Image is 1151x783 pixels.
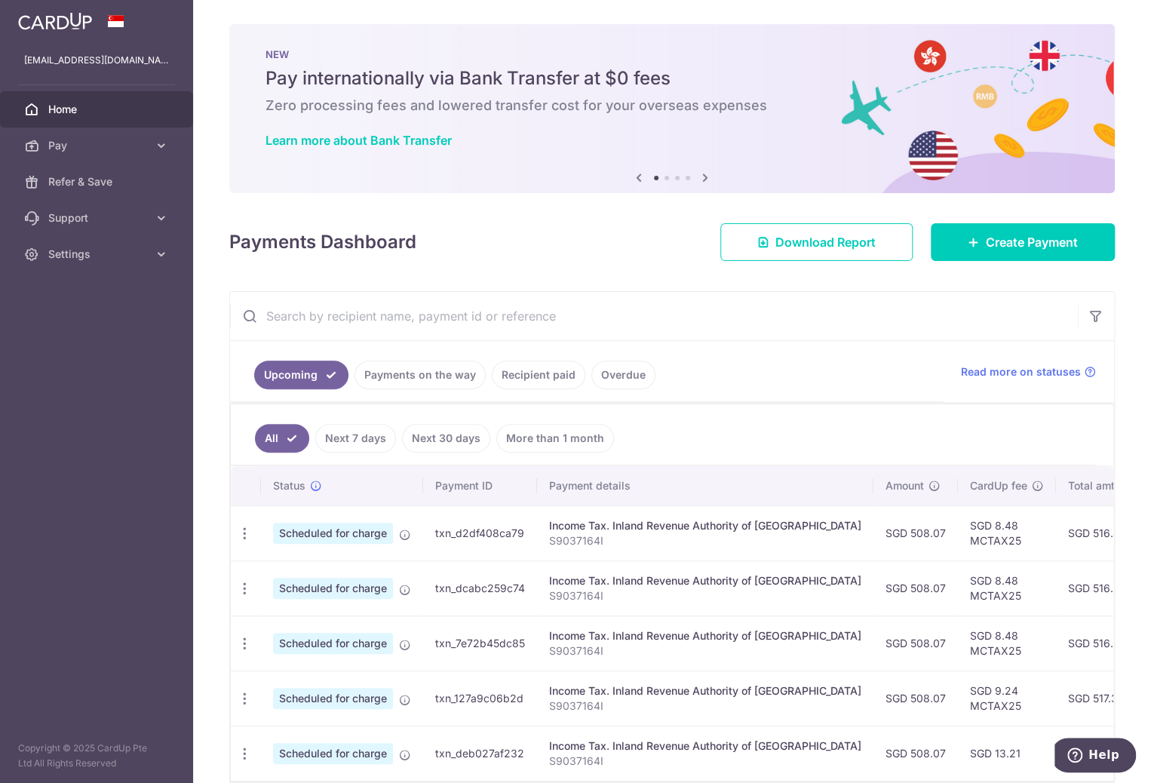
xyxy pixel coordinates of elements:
[986,233,1078,251] span: Create Payment
[549,699,861,714] p: S9037164I
[537,466,873,505] th: Payment details
[423,671,537,726] td: txn_127a9c06b2d
[961,364,1081,379] span: Read more on statuses
[273,688,393,709] span: Scheduled for charge
[265,133,452,148] a: Learn more about Bank Transfer
[549,754,861,769] p: S9037164I
[775,233,876,251] span: Download Report
[549,738,861,754] div: Income Tax. Inland Revenue Authority of [GEOGRAPHIC_DATA]
[273,633,393,654] span: Scheduled for charge
[549,683,861,699] div: Income Tax. Inland Revenue Authority of [GEOGRAPHIC_DATA]
[48,102,148,117] span: Home
[958,505,1056,560] td: SGD 8.48 MCTAX25
[315,424,396,453] a: Next 7 days
[48,174,148,189] span: Refer & Save
[492,361,585,389] a: Recipient paid
[720,223,913,261] a: Download Report
[273,478,305,493] span: Status
[873,560,958,616] td: SGD 508.07
[549,588,861,603] p: S9037164I
[1056,726,1146,781] td: SGD 521.28
[1068,478,1118,493] span: Total amt.
[423,726,537,781] td: txn_deb027af232
[423,505,537,560] td: txn_d2df408ca79
[265,66,1079,91] h5: Pay internationally via Bank Transfer at $0 fees
[24,53,169,68] p: [EMAIL_ADDRESS][DOMAIN_NAME]
[1056,616,1146,671] td: SGD 516.55
[958,726,1056,781] td: SGD 13.21
[970,478,1027,493] span: CardUp fee
[549,518,861,533] div: Income Tax. Inland Revenue Authority of [GEOGRAPHIC_DATA]
[265,48,1079,60] p: NEW
[873,505,958,560] td: SGD 508.07
[549,643,861,659] p: S9037164I
[265,97,1079,115] h6: Zero processing fees and lowered transfer cost for your overseas expenses
[961,364,1096,379] a: Read more on statuses
[1056,560,1146,616] td: SGD 516.55
[591,361,655,389] a: Overdue
[229,229,416,256] h4: Payments Dashboard
[254,361,348,389] a: Upcoming
[273,743,393,764] span: Scheduled for charge
[229,24,1115,193] img: Bank transfer banner
[423,466,537,505] th: Payment ID
[958,560,1056,616] td: SGD 8.48 MCTAX25
[873,616,958,671] td: SGD 508.07
[273,523,393,544] span: Scheduled for charge
[18,12,92,30] img: CardUp
[273,578,393,599] span: Scheduled for charge
[549,533,861,548] p: S9037164I
[1056,505,1146,560] td: SGD 516.55
[230,292,1078,340] input: Search by recipient name, payment id or reference
[402,424,490,453] a: Next 30 days
[549,573,861,588] div: Income Tax. Inland Revenue Authority of [GEOGRAPHIC_DATA]
[423,616,537,671] td: txn_7e72b45dc85
[873,671,958,726] td: SGD 508.07
[255,424,309,453] a: All
[48,247,148,262] span: Settings
[886,478,924,493] span: Amount
[355,361,486,389] a: Payments on the way
[1054,738,1136,775] iframe: Opens a widget where you can find more information
[931,223,1115,261] a: Create Payment
[873,726,958,781] td: SGD 508.07
[48,138,148,153] span: Pay
[496,424,614,453] a: More than 1 month
[48,210,148,226] span: Support
[549,628,861,643] div: Income Tax. Inland Revenue Authority of [GEOGRAPHIC_DATA]
[1056,671,1146,726] td: SGD 517.31
[423,560,537,616] td: txn_dcabc259c74
[958,671,1056,726] td: SGD 9.24 MCTAX25
[958,616,1056,671] td: SGD 8.48 MCTAX25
